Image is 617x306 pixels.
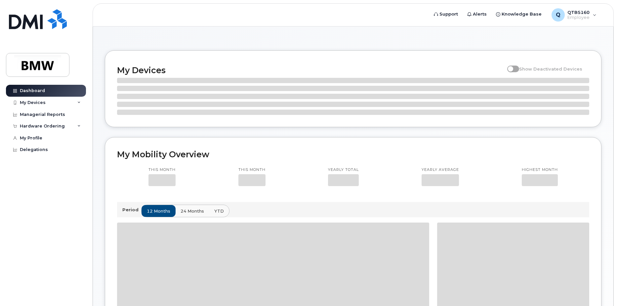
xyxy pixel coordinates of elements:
p: Yearly total [328,167,359,173]
input: Show Deactivated Devices [507,63,513,68]
span: 24 months [181,208,204,214]
h2: My Devices [117,65,504,75]
p: Yearly average [422,167,459,173]
p: This month [238,167,266,173]
h2: My Mobility Overview [117,149,589,159]
span: YTD [214,208,224,214]
p: Highest month [522,167,558,173]
p: Period [122,207,141,213]
p: This month [148,167,176,173]
span: Show Deactivated Devices [519,66,582,72]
